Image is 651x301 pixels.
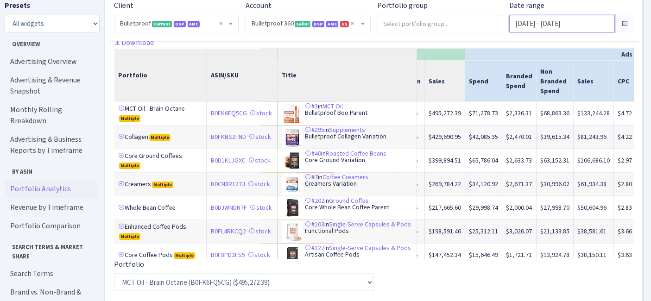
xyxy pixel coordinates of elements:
a: Single-Serve Capsules & Pods [329,244,411,252]
td: $2,000.04 [502,196,537,220]
td: $3.63 [614,244,636,267]
td: $2.80 [614,173,636,196]
td: $2.97 [614,149,636,173]
a: Ground Coffee [329,196,369,205]
td: $4.72 [614,102,636,125]
td: $106,686.10 [574,149,614,173]
th: Non Branded Spend [537,61,574,102]
td: Core Coffee Pods [114,244,207,267]
a: B0CN8R127J [211,180,245,188]
td: $42,085.35 [465,125,502,149]
td: in Functional Pods [278,220,417,244]
img: 41b9OTEB8rL._SL75_.jpg [282,150,305,171]
span: Seller [295,21,310,27]
th: Sales [574,61,614,102]
td: in Artisan Coffee Pods [278,244,417,267]
td: $50,604.96 [574,196,614,220]
td: $71,278.73 [465,102,502,125]
td: $38,150.11 [574,244,614,267]
a: stock [250,109,272,118]
td: $495,272.39 [425,102,465,125]
td: $2,336.31 [502,102,537,125]
a: Portfolio Analytics [5,180,97,198]
td: $4.22 [614,125,636,149]
a: #40 [305,149,321,158]
th: ASIN/SKU [207,49,277,102]
span: Search Terms & Market Share [5,239,97,260]
td: $30,996.02 [537,173,574,196]
span: Multiple [119,233,140,240]
td: $133,244.28 [574,102,614,125]
span: US [340,21,349,27]
a: B0FKNS2TND [211,132,246,141]
td: Collagen [114,125,207,149]
a: B0FK6FQ5CG [211,109,247,118]
a: Download [114,38,154,47]
span: AMC [326,21,338,27]
td: $25,312.11 [465,220,502,244]
td: $34,120.92 [465,173,502,196]
img: 41KII-UDnOL._SL75_.jpg [282,126,305,148]
a: stock [248,251,270,259]
span: Bulletproof <span class="badge badge-success">Current</span><span class="badge badge-primary">DSP... [120,19,227,28]
a: #295 [305,125,324,134]
a: stock [248,156,271,165]
img: 31avRx8QojL._SL75_.jpg [282,197,305,219]
td: $68,863.36 [537,102,574,125]
th: CPC [614,61,636,102]
span: Multiple [119,115,140,122]
th: Spend [465,61,502,102]
span: Bulletproof 360 <span class="badge badge-success">Seller</span><span class="badge badge-primary">... [252,19,359,28]
th: Branded Spend [502,61,537,102]
td: $21,133.85 [537,220,574,244]
td: Creamers [114,173,207,196]
td: $2.83 [614,196,636,220]
td: $38,581.61 [574,220,614,244]
a: B0F8PD3FS5 [211,251,245,259]
td: $27,998.70 [537,196,574,220]
td: $65,786.04 [465,149,502,173]
td: $63,152.31 [537,149,574,173]
a: stock [249,132,271,141]
img: 51pSwV2ZPpS._SL75_.jpg [282,103,305,124]
td: $269,784.22 [425,173,465,196]
span: Multiple [152,182,173,188]
td: $39,615.34 [537,125,574,149]
td: Enhanced Coffee Pods [114,220,207,244]
td: $1,721.71 [502,244,537,267]
a: Portfolio Comparison [5,217,97,235]
a: B0D1KLJGXC [211,156,246,165]
a: MCT Oil [322,102,343,111]
a: Single-Serve Capsules & Pods [329,220,411,229]
a: #202 [305,196,324,205]
span: Multiple [119,163,140,169]
th: Portfolio [114,49,207,102]
a: #3 [305,102,318,111]
a: Advertising & Revenue Snapshot [5,71,97,100]
td: $399,894.51 [425,149,465,173]
img: 4178hSwjRWL._SL75_.jpg [282,221,305,242]
td: in Bulletproof Boo Parent [278,102,417,125]
a: Roasted Coffee Beans [326,149,386,158]
td: Core Ground Coffees [114,149,207,173]
td: $2,671.37 [502,173,537,196]
img: 41MJG3hCgrL._SL75_.jpg [282,245,305,266]
a: Advertising & Business Reports by Timeframe [5,130,97,160]
td: $147,452.34 [425,244,465,267]
td: $198,591.46 [425,220,465,244]
td: in Core Whole Bean Coffee Parent [278,196,417,220]
a: Advertising Overview [5,52,97,71]
td: $217,665.60 [425,196,465,220]
td: $13,924.78 [537,244,574,267]
span: Multiple [149,134,171,141]
td: $81,243.96 [574,125,614,149]
span: Bulletproof 360 <span class="badge badge-success">Seller</span><span class="badge badge-primary">... [246,15,370,33]
a: #127 [305,244,324,252]
td: $61,934.38 [574,173,614,196]
a: #103 [305,220,324,229]
span: Overview [5,36,97,49]
span: Remove all items [219,19,222,28]
td: Whole Bean Coffee [114,196,207,220]
td: in Core Ground Variation [278,149,417,173]
a: stock [249,227,271,236]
